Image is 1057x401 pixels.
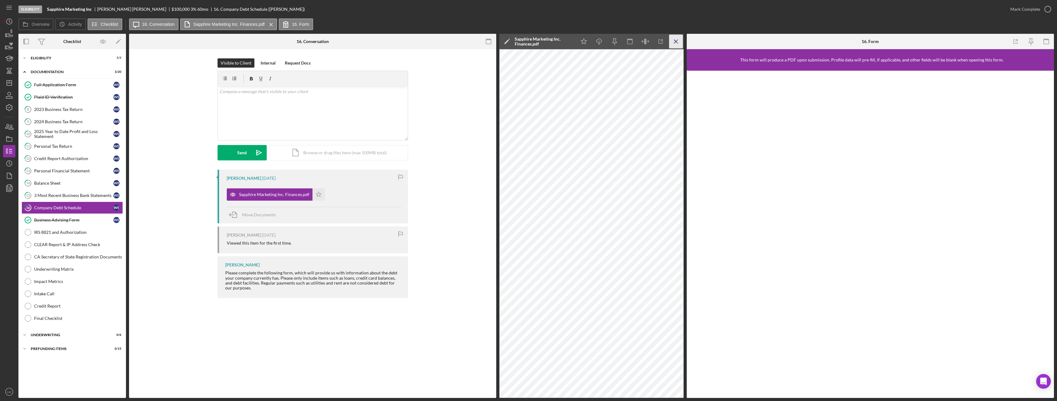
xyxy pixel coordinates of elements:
[113,143,120,149] div: W E
[34,230,123,235] div: IRS 8821 and Authorization
[34,144,113,149] div: Personal Tax Return
[34,107,113,112] div: 2023 Business Tax Return
[227,207,282,222] button: Move Documents
[113,106,120,112] div: W E
[22,202,123,214] a: 16Company Debt ScheduleWE
[193,22,265,27] label: Sapphire Marketing Inc. Finances.pdf
[26,144,30,148] tspan: 11
[26,156,30,160] tspan: 12
[227,241,292,246] div: Viewed this item for the first time.
[26,193,30,197] tspan: 15
[7,390,12,394] text: LW
[26,206,30,210] tspan: 16
[262,176,276,181] time: 2025-09-27 03:24
[227,188,325,201] button: Sapphire Marketing Inc. Finances.pdf
[1004,3,1054,15] button: Mark Complete
[239,192,309,197] div: Sapphire Marketing Inc. Finances.pdf
[101,22,118,27] label: Checklist
[26,132,30,136] tspan: 10
[22,103,123,116] a: 82023 Business Tax ReturnWE
[693,77,1048,392] iframe: Lenderfit form
[22,189,123,202] a: 153 Most Recent Business Bank StatementsWE
[515,37,573,46] div: Sapphire Marketing Inc. Finances.pdf
[218,58,254,68] button: Visible to Client
[237,145,247,160] div: Send
[27,120,29,124] tspan: 9
[22,238,123,251] a: CLEAR Report & IP Address Check
[261,58,276,68] div: Internal
[110,70,121,74] div: 3 / 20
[34,168,113,173] div: Personal Financial Statement
[63,39,81,44] div: Checklist
[113,82,120,88] div: W E
[262,233,276,238] time: 2025-09-27 03:23
[34,181,113,186] div: Balance Sheet
[31,56,106,60] div: Eligibility
[22,251,123,263] a: CA Secretary of State Registration Documents
[110,56,121,60] div: 7 / 7
[292,22,309,27] label: 16. Form
[34,279,123,284] div: Impact Metrics
[97,7,171,12] div: [PERSON_NAME] [PERSON_NAME]
[22,214,123,226] a: Business Advising FormWE
[34,304,123,309] div: Credit Report
[88,18,122,30] button: Checklist
[22,165,123,177] a: 13Personal Financial StatementWE
[129,18,179,30] button: 16. Conversation
[191,7,196,12] div: 3 %
[22,177,123,189] a: 14Balance SheetWE
[225,270,402,290] div: Please complete the following form, which will provide us with information about the debt your co...
[34,129,113,139] div: 2025 Year to Date Profit and Loss Statement
[22,116,123,128] a: 92024 Business Tax ReturnWE
[68,22,82,27] label: Activity
[221,58,251,68] div: Visible to Client
[3,386,15,398] button: LW
[113,94,120,100] div: W E
[34,119,113,124] div: 2024 Business Tax Return
[34,95,113,100] div: Plaid ID Verification
[34,254,123,259] div: CA Secretary of State Registration Documents
[227,233,261,238] div: [PERSON_NAME]
[34,242,123,247] div: CLEAR Report & IP Address Check
[197,7,208,12] div: 60 mo
[18,6,42,13] div: Eligibility
[34,193,113,198] div: 3 Most Recent Business Bank Statements
[27,107,29,111] tspan: 8
[242,212,276,217] span: Move Documents
[113,192,120,199] div: W E
[257,58,279,68] button: Internal
[740,57,1004,62] div: This form will produce a PDF upon submission. Profile data will pre-fill, if applicable, and othe...
[225,262,260,267] div: [PERSON_NAME]
[227,176,261,181] div: [PERSON_NAME]
[113,155,120,162] div: W E
[110,333,121,337] div: 0 / 6
[113,131,120,137] div: W E
[297,39,329,44] div: 16. Conversation
[34,218,113,222] div: Business Advising Form
[113,168,120,174] div: W E
[34,156,113,161] div: Credit Report Authorization
[47,7,92,12] b: Sapphire Marketing Inc
[180,18,277,30] button: Sapphire Marketing Inc. Finances.pdf
[34,267,123,272] div: Underwriting Matrix
[22,226,123,238] a: IRS 8821 and Authorization
[31,333,106,337] div: Underwriting
[110,347,121,351] div: 0 / 15
[113,205,120,211] div: W E
[22,152,123,165] a: 12Credit Report AuthorizationWE
[1010,3,1040,15] div: Mark Complete
[282,58,314,68] button: Request Docs
[22,300,123,312] a: Credit Report
[34,291,123,296] div: Intake Call
[279,18,313,30] button: 16. Form
[218,145,267,160] button: Send
[22,128,123,140] a: 102025 Year to Date Profit and Loss StatementWE
[113,217,120,223] div: W E
[113,119,120,125] div: W E
[31,347,106,351] div: Prefunding Items
[22,263,123,275] a: Underwriting Matrix
[214,7,305,12] div: 16. Company Debt Schedule ([PERSON_NAME])
[171,6,190,12] span: $100,000
[26,181,30,185] tspan: 14
[34,82,113,87] div: Full Application Form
